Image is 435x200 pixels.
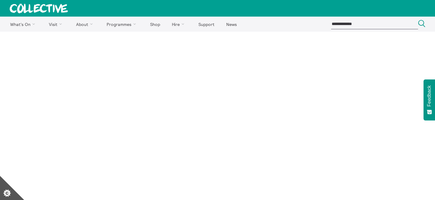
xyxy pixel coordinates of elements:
a: Visit [44,17,70,32]
a: Hire [167,17,192,32]
a: What's On [5,17,43,32]
a: Programmes [101,17,144,32]
a: Support [193,17,220,32]
a: About [71,17,100,32]
a: Shop [145,17,165,32]
span: Feedback [427,85,432,106]
a: News [221,17,242,32]
button: Feedback - Show survey [424,79,435,120]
